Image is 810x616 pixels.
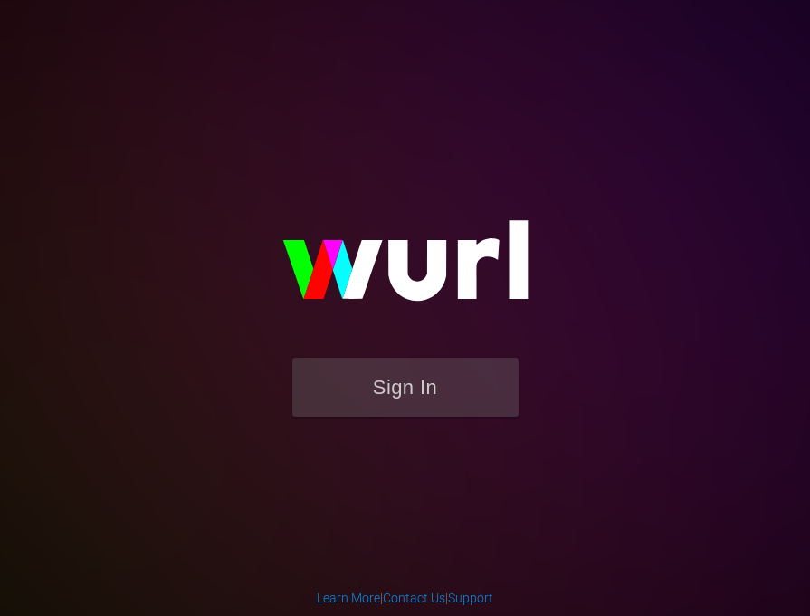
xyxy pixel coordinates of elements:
a: Support [448,591,493,605]
img: wurl-logo-on-black-223613ac3d8ba8fe6dc639794a292ebdb59501304c7dfd60c99c58986ef67473.svg [224,181,586,357]
a: Learn More [317,591,380,605]
a: Contact Us [383,591,445,605]
div: | | [317,589,493,607]
button: Sign In [292,358,519,417]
